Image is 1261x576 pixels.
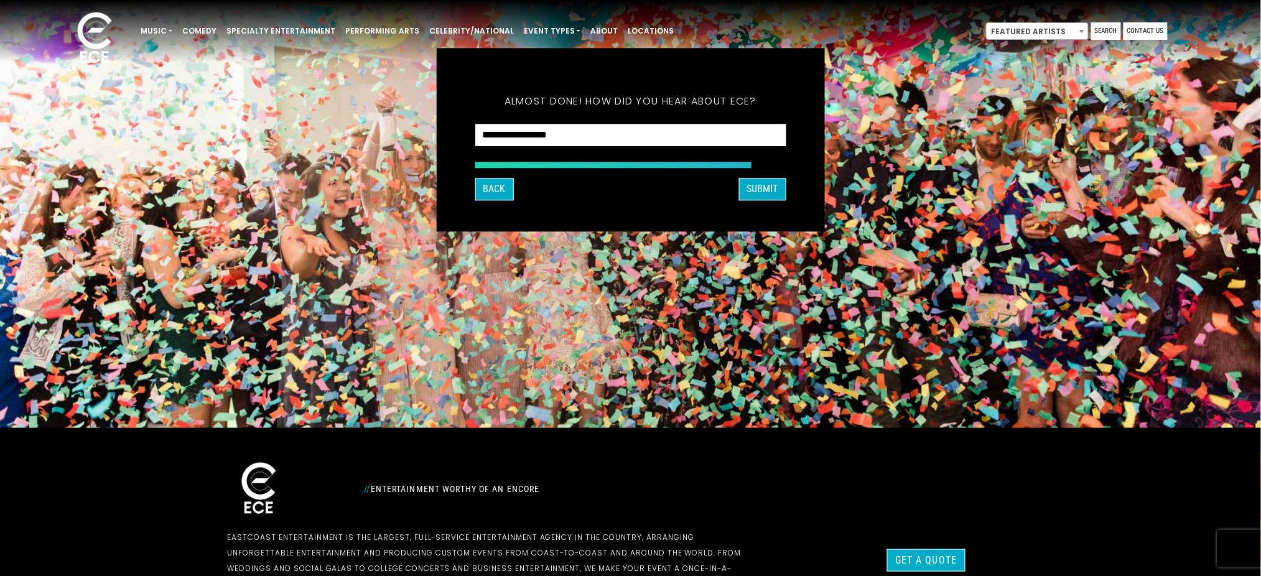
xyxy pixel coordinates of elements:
img: ece_new_logo_whitev2-1.png [228,459,290,519]
span: // [365,484,371,494]
span: Featured Artists [986,22,1089,40]
a: Celebrity/National [424,21,519,42]
select: How did you hear about ECE [475,124,786,147]
a: Search [1091,22,1121,40]
span: Featured Artists [987,23,1088,40]
div: Entertainment Worthy of an Encore [357,479,768,499]
a: Get a Quote [887,549,965,572]
a: About [585,21,623,42]
a: Music [136,21,177,42]
a: Locations [623,21,679,42]
a: Performing Arts [340,21,424,42]
button: SUBMIT [739,179,786,201]
a: Contact Us [1124,22,1168,40]
button: Back [475,179,514,201]
a: Comedy [177,21,221,42]
img: ece_new_logo_whitev2-1.png [63,9,126,69]
a: Event Types [519,21,585,42]
h5: Almost done! How did you hear about ECE? [475,79,786,124]
a: Specialty Entertainment [221,21,340,42]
